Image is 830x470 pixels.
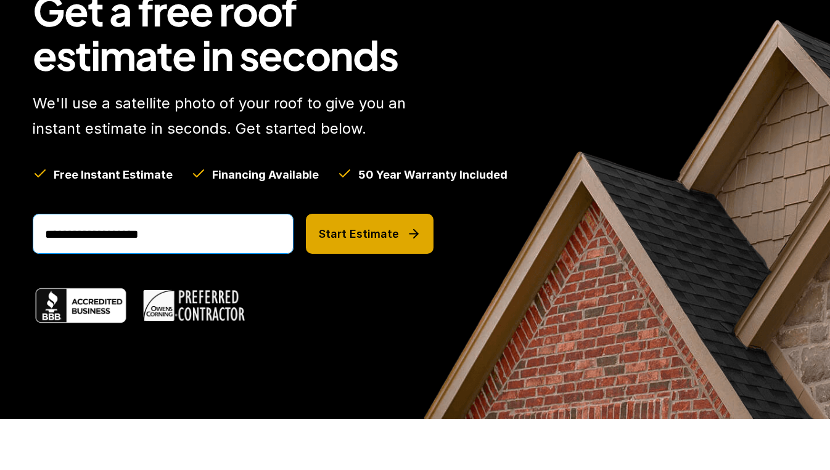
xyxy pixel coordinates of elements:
h5: Free Instant Estimate [54,167,173,182]
h5: 50 Year Warranty Included [358,167,507,182]
p: We'll use a satellite photo of your roof to give you an instant estimate in seconds. Get started ... [33,91,433,142]
p: Start Estimate [319,227,399,241]
button: Start Estimate [306,214,433,254]
h5: Financing Available [212,167,319,182]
